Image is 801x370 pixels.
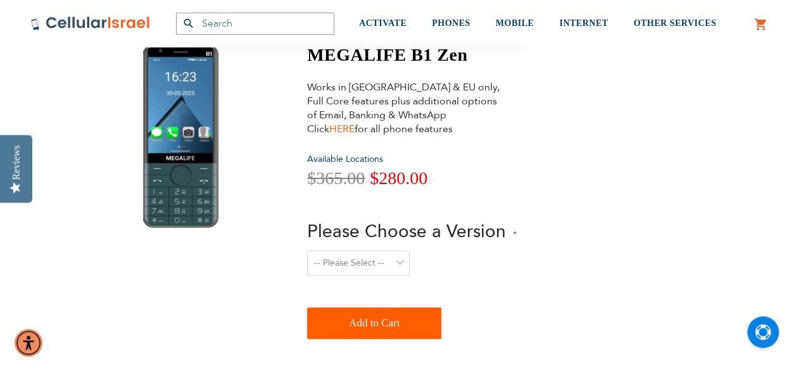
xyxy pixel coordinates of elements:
h1: MEGALIFE B1 Zen [307,44,517,66]
img: Cellular Israel Logo [30,16,151,31]
span: INTERNET [559,18,608,28]
span: OTHER SERVICES [633,18,716,28]
a: HERE [329,122,355,136]
a: Available Locations [307,153,383,165]
img: MEGALIFE B1 Zen [143,44,218,228]
input: Search [176,13,334,35]
span: ACTIVATE [359,18,407,28]
span: $365.00 [307,168,365,188]
span: Please Choose a Version [307,219,506,244]
div: Works in [GEOGRAPHIC_DATA] & EU only, Full Core features plus additional options of Email, Bankin... [307,80,503,136]
span: PHONES [432,18,470,28]
div: Reviews [11,145,22,180]
span: MOBILE [496,18,534,28]
span: $280.00 [370,168,427,188]
button: Add to Cart [307,307,441,339]
span: Add to Cart [349,311,400,336]
div: Accessibility Menu [15,329,42,357]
